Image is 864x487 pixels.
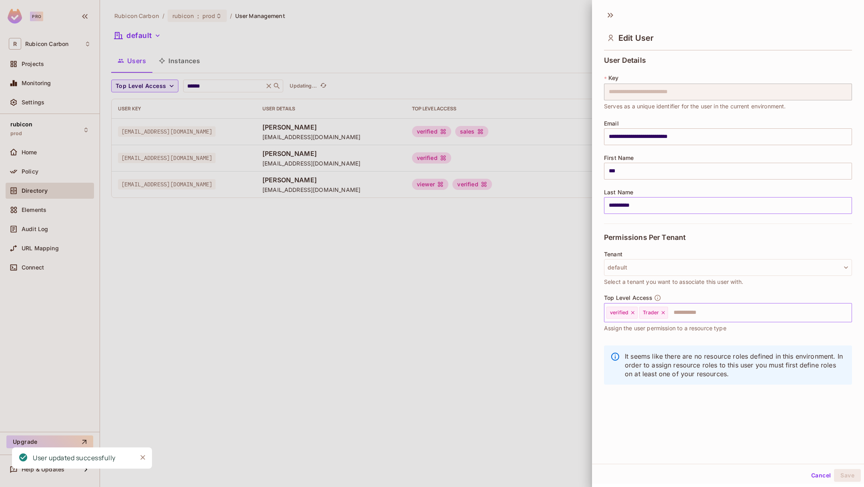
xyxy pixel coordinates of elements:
[604,251,622,257] span: Tenant
[834,469,861,482] button: Save
[604,277,743,286] span: Select a tenant you want to associate this user with.
[604,259,852,276] button: default
[604,324,726,333] span: Assign the user permission to a resource type
[33,453,116,463] div: User updated successfully
[604,56,646,64] span: User Details
[604,189,633,196] span: Last Name
[639,307,668,319] div: Trader
[643,309,659,316] span: Trader
[625,352,846,378] p: It seems like there are no resource roles defined in this environment. In order to assign resourc...
[604,295,652,301] span: Top Level Access
[608,75,618,81] span: Key
[604,234,686,242] span: Permissions Per Tenant
[606,307,638,319] div: verified
[137,451,149,463] button: Close
[604,120,619,127] span: Email
[610,309,628,316] span: verified
[604,102,786,111] span: Serves as a unique identifier for the user in the current environment.
[848,311,849,313] button: Open
[604,155,634,161] span: First Name
[808,469,834,482] button: Cancel
[618,33,654,43] span: Edit User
